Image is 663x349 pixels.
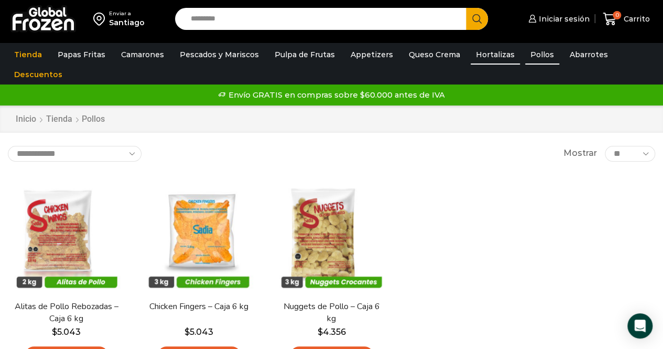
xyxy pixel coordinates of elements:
[14,301,119,325] a: Alitas de Pollo Rebozadas – Caja 6 kg
[15,113,105,125] nav: Breadcrumb
[52,45,111,65] a: Papas Fritas
[52,327,81,337] bdi: 5.043
[8,146,142,162] select: Pedido de la tienda
[175,45,264,65] a: Pescados y Mariscos
[613,11,621,19] span: 0
[184,327,213,337] bdi: 5.043
[52,327,57,337] span: $
[93,10,109,28] img: address-field-icon.svg
[318,327,346,337] bdi: 4.356
[82,114,105,124] h1: Pollos
[318,327,323,337] span: $
[46,113,73,125] a: Tienda
[9,45,47,65] a: Tienda
[269,45,340,65] a: Pulpa de Frutas
[627,313,653,339] div: Open Intercom Messenger
[466,8,488,30] button: Search button
[621,14,650,24] span: Carrito
[536,14,590,24] span: Iniciar sesión
[564,45,613,65] a: Abarrotes
[525,45,559,65] a: Pollos
[526,8,590,29] a: Iniciar sesión
[279,301,384,325] a: Nuggets de Pollo – Caja 6 kg
[9,65,68,84] a: Descuentos
[15,113,37,125] a: Inicio
[563,147,597,160] span: Mostrar
[404,45,465,65] a: Queso Crema
[471,45,520,65] a: Hortalizas
[109,10,145,17] div: Enviar a
[116,45,169,65] a: Camarones
[600,7,653,31] a: 0 Carrito
[146,301,252,313] a: Chicken Fingers – Caja 6 kg
[345,45,398,65] a: Appetizers
[109,17,145,28] div: Santiago
[184,327,190,337] span: $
